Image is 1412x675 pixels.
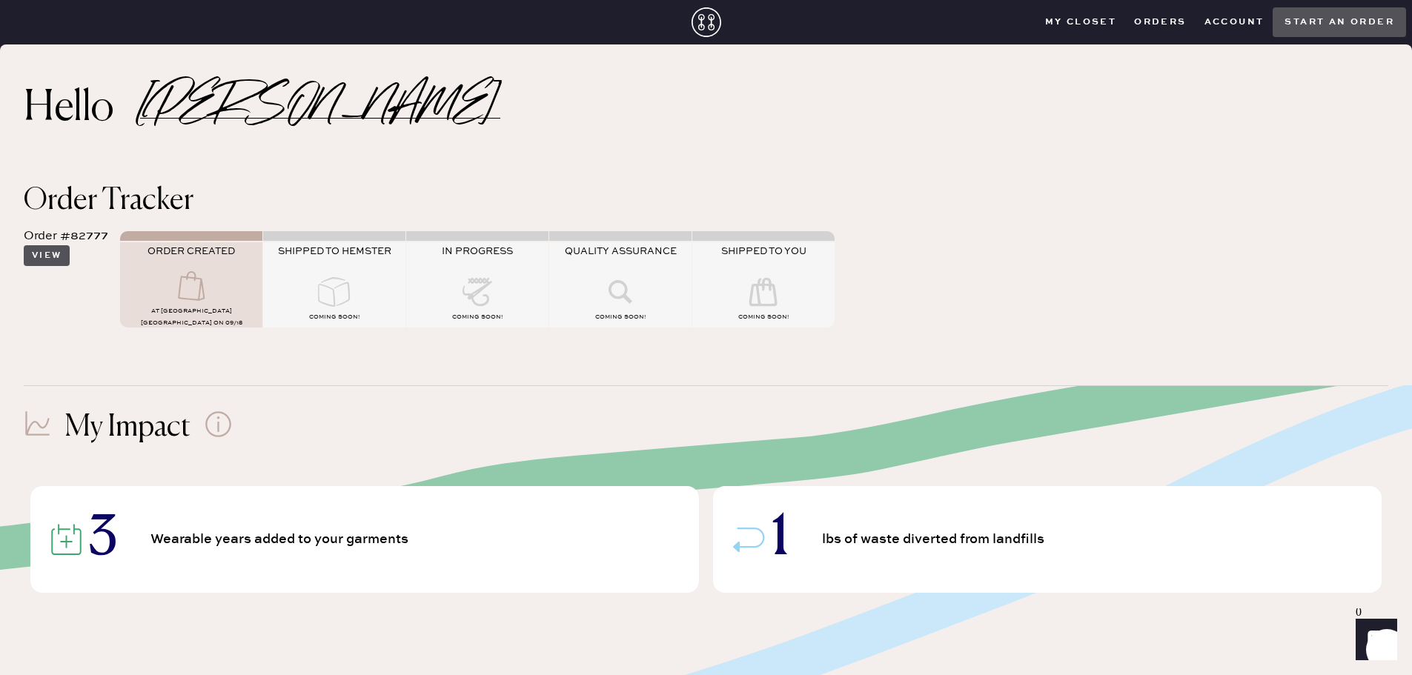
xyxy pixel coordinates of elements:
[148,245,235,257] span: ORDER CREATED
[1273,7,1406,37] button: Start an order
[1036,11,1126,33] button: My Closet
[595,313,646,321] span: COMING SOON!
[721,245,806,257] span: SHIPPED TO YOU
[565,245,677,257] span: QUALITY ASSURANCE
[150,533,415,546] span: Wearable years added to your garments
[442,245,513,257] span: IN PROGRESS
[24,91,140,127] h2: Hello
[140,99,500,119] h2: [PERSON_NAME]
[1196,11,1273,33] button: Account
[822,533,1051,546] span: lbs of waste diverted from landfills
[452,313,503,321] span: COMING SOON!
[24,245,70,266] button: View
[772,513,789,565] span: 1
[141,307,242,327] span: AT [GEOGRAPHIC_DATA] [GEOGRAPHIC_DATA] on 09/18
[738,313,789,321] span: COMING SOON!
[309,313,359,321] span: COMING SOON!
[24,227,108,245] div: Order #82777
[64,410,190,445] h1: My Impact
[89,513,117,565] span: 3
[1125,11,1195,33] button: Orders
[1342,608,1405,672] iframe: Front Chat
[24,186,193,216] span: Order Tracker
[278,245,391,257] span: SHIPPED TO HEMSTER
